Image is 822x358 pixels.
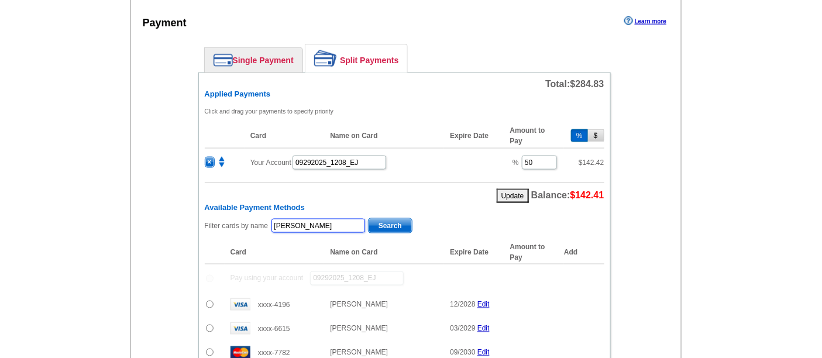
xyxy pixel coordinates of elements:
[450,325,475,333] span: 03/2029
[330,349,388,357] span: [PERSON_NAME]
[330,301,388,309] span: [PERSON_NAME]
[564,242,604,264] th: Add
[477,301,490,309] a: Edit
[205,89,604,99] h6: Applied Payments
[216,157,227,167] img: move.png
[624,16,666,26] a: Learn more
[444,123,504,149] th: Expire Date
[571,129,588,142] button: %
[205,157,214,167] span: ×
[231,322,250,335] img: visa.gif
[225,242,325,264] th: Card
[245,148,504,177] td: Your Account
[579,159,604,167] span: $
[570,79,604,89] span: $284.83
[497,189,529,203] button: Update
[231,298,250,311] img: visa.gif
[205,106,604,116] p: Click and drag your payments to specify priority
[324,242,444,264] th: Name on Card
[205,157,215,168] button: ×
[477,325,490,333] a: Edit
[324,123,444,149] th: Name on Card
[477,349,490,357] a: Edit
[293,156,386,170] input: PO #:
[205,221,269,231] label: Filter cards by name
[450,301,475,309] span: 12/2028
[258,301,290,309] span: xxxx-4196
[314,50,337,67] img: split-payment.png
[231,274,304,283] span: Pay using your account
[369,219,412,233] span: Search
[258,325,290,333] span: xxxx-6615
[258,349,290,357] span: xxxx-7782
[450,349,475,357] span: 09/2030
[513,159,519,167] span: %
[205,48,302,73] a: Single Payment
[143,15,187,31] div: Payment
[205,203,604,212] h6: Available Payment Methods
[504,242,564,264] th: Amount to Pay
[444,242,504,264] th: Expire Date
[245,123,325,149] th: Card
[588,86,822,358] iframe: LiveChat chat widget
[583,159,604,167] span: 142.42
[305,44,407,73] a: Split Payments
[330,325,388,333] span: [PERSON_NAME]
[214,54,233,67] img: single-payment.png
[570,190,604,200] span: $142.41
[504,123,564,149] th: Amount to Pay
[310,271,404,285] input: PO #:
[368,218,412,233] button: Search
[545,79,604,89] span: Total:
[531,190,604,200] span: Balance:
